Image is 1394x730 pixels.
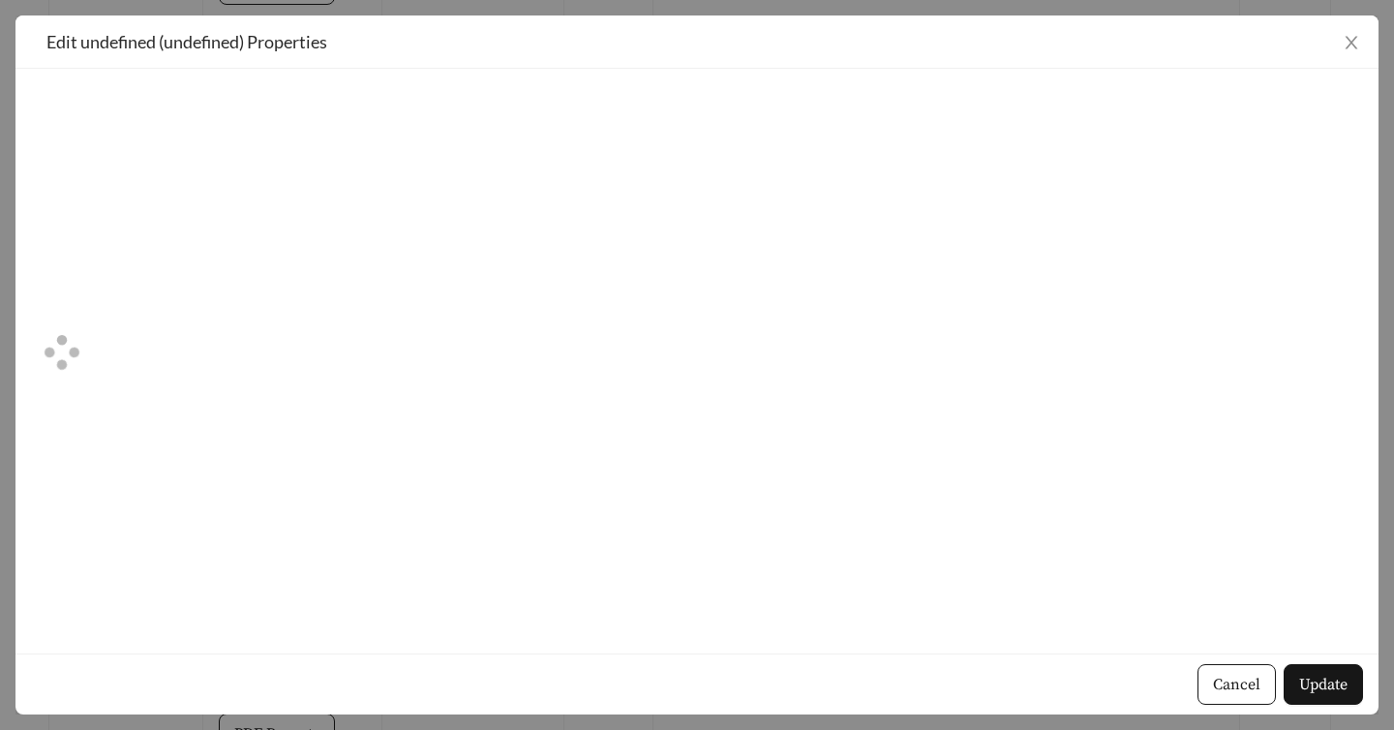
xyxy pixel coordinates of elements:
span: Cancel [1213,673,1260,696]
div: Edit undefined (undefined) Properties [46,31,1348,52]
button: Cancel [1197,664,1276,705]
span: close [1343,34,1360,51]
button: Update [1284,664,1363,705]
span: Update [1299,673,1348,696]
button: Close [1324,15,1379,70]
